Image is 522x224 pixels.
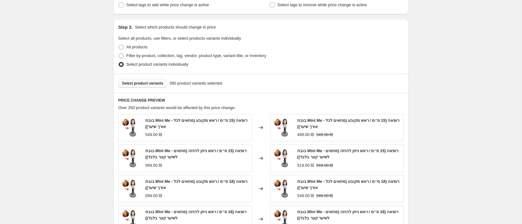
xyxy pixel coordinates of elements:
[297,209,399,220] span: בובת Mini Me - רופאה (18 ס״מ / ראש ניתן להזזה (מתאים לשיער קצר בלבד))
[122,149,140,168] img: BH169_80x.jpg
[135,24,216,30] p: Select which products should change in price
[118,24,133,30] h2: Step 3.
[118,98,404,103] h6: PRICE CHANGE PREVIEW
[118,36,241,41] span: Select all products, use filters, or select products variants individually
[145,209,247,220] span: בובת Mini Me - רופאה (18 ס״מ / ראש ניתן להזזה (מתאים לשיער קצר בלבד))
[122,118,140,137] img: BH169_80x.jpg
[126,53,266,58] span: Filter by product, collection, tag, vendor, product type, variant title, or inventory
[316,193,333,199] strike: 599.00 ₪
[297,179,400,190] span: בובת Mini Me - רופאה (18 ס״מ / ראש מקובע (מתאים לכל אורך שיער))
[297,118,400,129] span: בובת Mini Me - רופאה (15 ס״מ / ראש מקובע (מתאים לכל אורך שיער))
[126,45,148,49] span: All products
[297,193,314,199] div: 549.00 ₪
[145,148,247,159] span: בובת Mini Me - רופאה (15 ס״מ / ראש ניתן להזזה (מתאים לשיער קצר בלבד))
[126,2,209,7] span: Select tags to add while price change is active
[145,193,162,199] div: 599.00 ₪
[297,162,314,169] div: 519.00 ₪
[126,62,188,67] span: Select product variants individually
[169,80,222,86] span: 390 product variants selected
[297,148,399,159] span: בובת Mini Me - רופאה (15 ס״מ / ראש ניתן להזזה (מתאים לשיער קצר בלבד))
[145,132,162,138] div: 549.00 ₪
[297,132,314,138] div: 499.00 ₪
[118,79,167,88] button: Select product variants
[145,179,248,190] span: בובת Mini Me - רופאה (18 ס״מ / ראש מקובע (מתאים לכל אורך שיער))
[316,132,333,138] strike: 549.00 ₪
[316,162,333,169] strike: 569.00 ₪
[122,81,163,86] span: Select product variants
[277,2,367,7] span: Select tags to remove while price change is active
[274,118,292,137] img: BH169_80x.jpg
[145,118,248,129] span: בובת Mini Me - רופאה (15 ס״מ / ראש מקובע (מתאים לכל אורך שיער))
[145,162,162,169] div: 569.00 ₪
[274,179,292,198] img: BH169_80x.jpg
[118,105,236,110] span: Over 250 product variants would be affected by this price change:
[274,149,292,168] img: BH169_80x.jpg
[122,179,140,198] img: BH169_80x.jpg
